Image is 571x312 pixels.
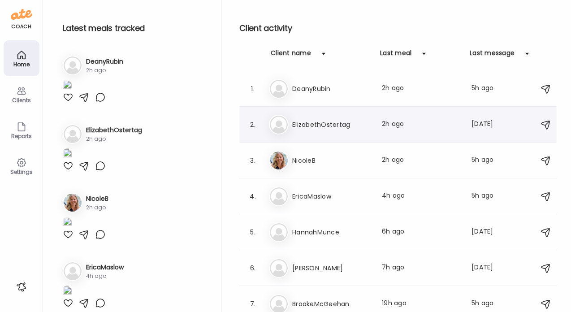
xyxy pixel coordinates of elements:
div: 5h ago [472,299,506,309]
div: 2h ago [86,135,142,143]
h3: NicoleB [86,194,108,204]
img: ate [11,7,32,22]
img: bg-avatar-default.svg [270,116,288,134]
div: 7. [247,299,258,309]
img: avatars%2FkkLrUY8seuY0oYXoW3rrIxSZDCE3 [270,152,288,169]
h2: Client activity [239,22,557,35]
h3: NicoleB [292,155,371,166]
h3: EricaMaslow [292,191,371,202]
div: 7h ago [382,263,461,273]
img: images%2Fdbjthrfo9Dc3sGIpJW43CSl6rrT2%2FEUft2tCd6E6tT2iQgig2%2F7hsCgUFwWCDCr8WwTakY_1080 [63,148,72,160]
div: 4h ago [382,191,461,202]
div: Clients [5,97,38,103]
div: [DATE] [472,227,506,238]
img: bg-avatar-default.svg [270,80,288,98]
h3: ElizabethOstertag [86,126,142,135]
div: Last message [470,48,515,63]
h3: [PERSON_NAME] [292,263,371,273]
img: bg-avatar-default.svg [64,56,82,74]
img: bg-avatar-default.svg [270,223,288,241]
div: 19h ago [382,299,461,309]
h3: DeanyRubin [86,57,123,66]
div: Home [5,61,38,67]
div: Last meal [380,48,411,63]
div: 5h ago [472,191,506,202]
h3: HannahMunce [292,227,371,238]
div: 3. [247,155,258,166]
div: 4h ago [86,272,124,280]
div: 6. [247,263,258,273]
div: Client name [271,48,311,63]
div: [DATE] [472,119,506,130]
h2: Latest meals tracked [63,22,207,35]
div: 1. [247,83,258,94]
img: bg-avatar-default.svg [270,187,288,205]
div: 5h ago [472,83,506,94]
img: bg-avatar-default.svg [64,125,82,143]
div: 2h ago [382,119,461,130]
h3: DeanyRubin [292,83,371,94]
div: 6h ago [382,227,461,238]
div: Settings [5,169,38,175]
img: images%2FkkLrUY8seuY0oYXoW3rrIxSZDCE3%2FbpUQgAfGi50pLHcTMsko%2FicyKssBsMaktUjuHyx6k_1080 [63,217,72,229]
div: 5h ago [472,155,506,166]
div: 2h ago [382,155,461,166]
div: 2h ago [86,66,123,74]
div: 2h ago [86,204,108,212]
div: coach [11,23,31,30]
div: 2h ago [382,83,461,94]
div: 5. [247,227,258,238]
h3: EricaMaslow [86,263,124,272]
div: 4. [247,191,258,202]
img: images%2FT4hpSHujikNuuNlp83B0WiiAjC52%2FsYzM9zZwmHJlgxL1mtEq%2FiwzNw71cV5mV2mjeW4yW_1080 [63,80,72,92]
div: [DATE] [472,263,506,273]
h3: BrookeMcGeehan [292,299,371,309]
div: 2. [247,119,258,130]
h3: ElizabethOstertag [292,119,371,130]
img: bg-avatar-default.svg [64,262,82,280]
img: images%2FDX5FV1kV85S6nzT6xewNQuLsvz72%2FxFacuF7cf7DXkQbKPAzm%2F3lMfzDLnTwph84Euv2P3_1080 [63,286,72,298]
img: avatars%2FkkLrUY8seuY0oYXoW3rrIxSZDCE3 [64,194,82,212]
div: Reports [5,133,38,139]
img: bg-avatar-default.svg [270,259,288,277]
